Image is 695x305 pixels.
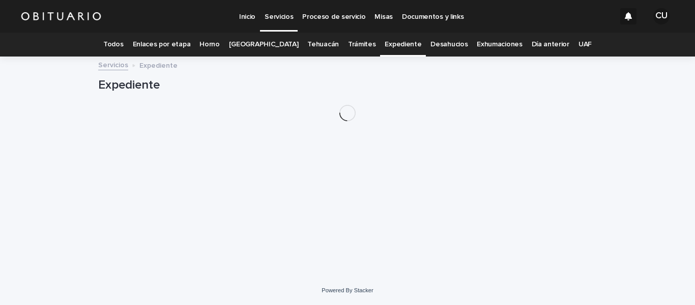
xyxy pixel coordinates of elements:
a: Desahucios [430,33,468,57]
a: UAF [578,33,592,57]
a: Día anterior [532,33,569,57]
img: HUM7g2VNRLqGMmR9WVqf [20,6,102,26]
h1: Expediente [98,78,597,93]
a: Trámites [348,33,376,57]
div: CU [653,8,670,24]
a: Servicios [98,59,128,70]
a: Expediente [385,33,421,57]
a: Powered By Stacker [322,287,373,293]
a: Todos [103,33,123,57]
a: Horno [199,33,219,57]
a: Tehuacán [307,33,339,57]
a: Enlaces por etapa [133,33,191,57]
a: Exhumaciones [477,33,522,57]
p: Expediente [139,59,178,70]
a: [GEOGRAPHIC_DATA] [229,33,299,57]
